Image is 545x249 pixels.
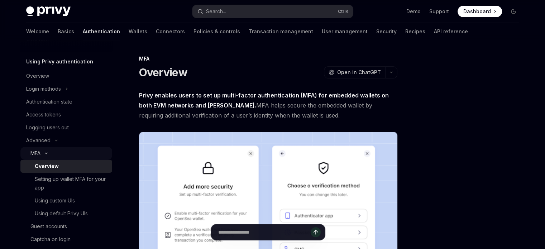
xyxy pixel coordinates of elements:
[26,57,93,66] h5: Using Privy authentication
[26,6,71,16] img: dark logo
[20,220,112,233] a: Guest accounts
[30,235,71,244] div: Captcha on login
[30,149,40,158] div: MFA
[249,23,313,40] a: Transaction management
[156,23,185,40] a: Connectors
[20,70,112,82] a: Overview
[20,233,112,246] a: Captcha on login
[429,8,449,15] a: Support
[26,123,69,132] div: Logging users out
[322,23,368,40] a: User management
[20,173,112,194] a: Setting up wallet MFA for your app
[206,7,226,16] div: Search...
[58,23,74,40] a: Basics
[192,5,353,18] button: Search...CtrlK
[35,196,75,205] div: Using custom UIs
[376,23,397,40] a: Security
[458,6,502,17] a: Dashboard
[20,108,112,121] a: Access tokens
[406,8,421,15] a: Demo
[139,66,187,79] h1: Overview
[26,85,61,93] div: Login methods
[35,162,59,171] div: Overview
[193,23,240,40] a: Policies & controls
[35,175,108,192] div: Setting up wallet MFA for your app
[20,194,112,207] a: Using custom UIs
[337,69,381,76] span: Open in ChatGPT
[26,97,72,106] div: Authentication state
[26,72,49,80] div: Overview
[26,23,49,40] a: Welcome
[338,9,349,14] span: Ctrl K
[405,23,425,40] a: Recipes
[463,8,491,15] span: Dashboard
[434,23,468,40] a: API reference
[20,207,112,220] a: Using default Privy UIs
[324,66,385,78] button: Open in ChatGPT
[30,222,67,231] div: Guest accounts
[20,95,112,108] a: Authentication state
[311,227,321,237] button: Send message
[139,55,397,62] div: MFA
[26,136,51,145] div: Advanced
[139,90,397,120] span: MFA helps secure the embedded wallet by requiring additional verification of a user’s identity wh...
[20,160,112,173] a: Overview
[508,6,519,17] button: Toggle dark mode
[35,209,88,218] div: Using default Privy UIs
[20,121,112,134] a: Logging users out
[83,23,120,40] a: Authentication
[139,92,389,109] strong: Privy enables users to set up multi-factor authentication (MFA) for embedded wallets on both EVM ...
[129,23,147,40] a: Wallets
[26,110,61,119] div: Access tokens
